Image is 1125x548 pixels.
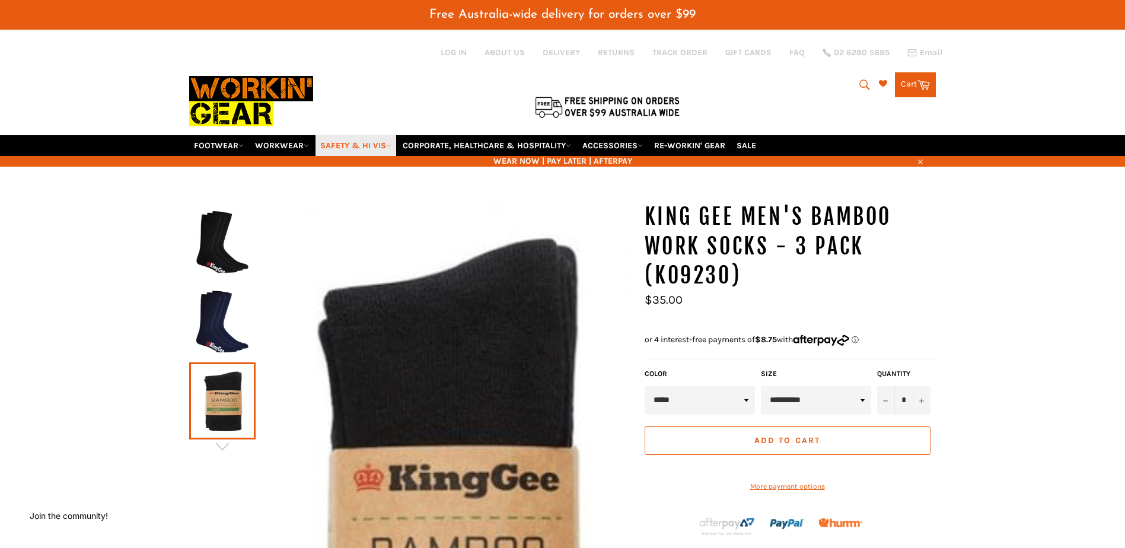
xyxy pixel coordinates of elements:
[761,369,871,379] label: Size
[877,386,895,415] button: Reduce item quantity by one
[189,135,248,156] a: FOOTWEAR
[533,94,681,119] img: Flat $9.95 shipping Australia wide
[543,47,580,58] a: DELIVERY
[645,426,930,455] button: Add to Cart
[920,49,942,57] span: Email
[754,435,820,445] span: Add to Cart
[877,369,930,379] label: Quantity
[645,369,755,379] label: Color
[913,386,930,415] button: Increase item quantity by one
[195,209,250,275] img: 3 Pack Bamboo Work Socks - Workin Gear
[645,202,936,291] h1: KING GEE Men's Bamboo Work Socks - 3 Pack (K09230)
[649,135,730,156] a: RE-WORKIN' GEAR
[645,293,683,307] span: $35.00
[818,518,862,527] img: Humm_core_logo_RGB-01_300x60px_small_195d8312-4386-4de7-b182-0ef9b6303a37.png
[429,8,696,21] span: Free Australia-wide delivery for orders over $99
[732,135,761,156] a: SALE
[698,516,756,536] img: Afterpay-Logo-on-dark-bg_large.png
[441,47,467,58] a: Log in
[645,482,930,492] a: More payment options
[398,135,576,156] a: CORPORATE, HEALTHCARE & HOSPITALITY
[652,47,707,58] a: TRACK ORDER
[30,511,108,521] button: Join the community!
[189,68,313,135] img: Workin Gear leaders in Workwear, Safety Boots, PPE, Uniforms. Australia's No.1 in Workwear
[598,47,635,58] a: RETURNS
[195,289,250,354] img: 3 Pack Bamboo Work Socks - Workin Gear
[789,47,805,58] a: FAQ
[823,49,890,57] a: 02 6280 5885
[834,49,890,57] span: 02 6280 5885
[578,135,648,156] a: ACCESSORIES
[189,155,936,167] span: WEAR NOW | PAY LATER | AFTERPAY
[250,135,314,156] a: WORKWEAR
[895,72,936,97] a: Cart
[315,135,396,156] a: SAFETY & HI VIS
[907,48,942,58] a: Email
[485,47,525,58] a: ABOUT US
[770,506,805,541] img: paypal.png
[725,47,772,58] a: GIFT CARDS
